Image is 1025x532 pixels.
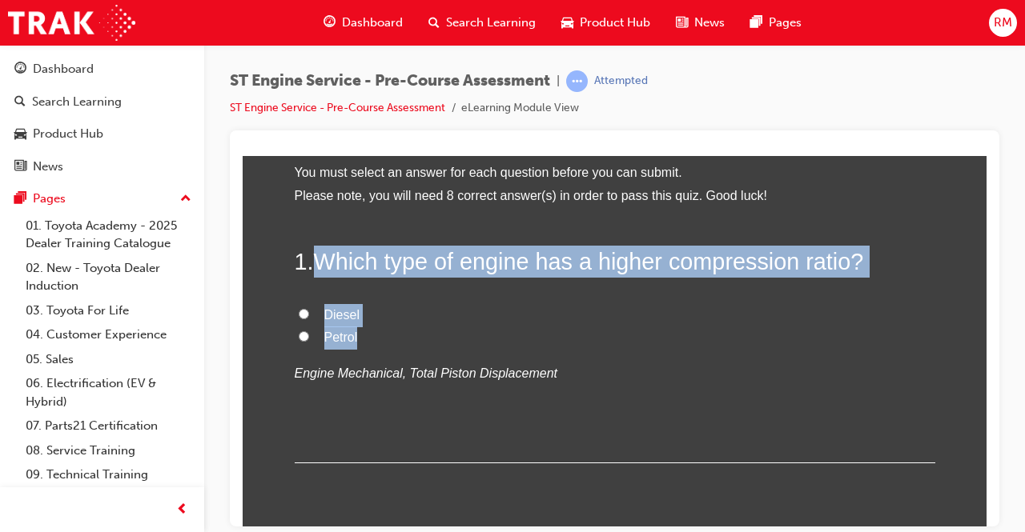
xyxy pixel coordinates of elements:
span: search-icon [14,95,26,110]
span: learningRecordVerb_ATTEMPT-icon [566,70,588,92]
li: Please note, you will need 8 correct answer(s) in order to pass this quiz. Good luck! [52,29,693,52]
a: 05. Sales [19,347,198,372]
span: Dashboard [342,14,403,32]
span: News [694,14,725,32]
h2: 1 . [52,90,693,122]
div: Dashboard [33,60,94,78]
button: RM [989,9,1017,37]
button: DashboardSearch LearningProduct HubNews [6,51,198,184]
span: prev-icon [176,500,188,520]
button: Pages [6,184,198,214]
div: News [33,158,63,176]
div: Pages [33,190,66,208]
span: Which type of engine has a higher compression ratio? [71,93,621,118]
span: search-icon [428,13,440,33]
a: search-iconSearch Learning [416,6,549,39]
span: news-icon [676,13,688,33]
em: Engine Mechanical, Total Piston Displacement [52,210,315,224]
a: News [6,152,198,182]
img: Trak [8,5,135,41]
span: car-icon [14,127,26,142]
span: guage-icon [324,13,336,33]
input: Petrol [56,175,66,186]
span: Search Learning [446,14,536,32]
span: Product Hub [580,14,650,32]
a: 03. Toyota For Life [19,298,198,323]
a: pages-iconPages [738,6,814,39]
div: Search Learning [32,93,122,111]
div: Product Hub [33,125,103,143]
div: Attempted [594,74,648,89]
span: ST Engine Service - Pre-Course Assessment [230,72,550,90]
span: RM [994,14,1012,32]
a: 04. Customer Experience [19,322,198,347]
a: guage-iconDashboard [311,6,416,39]
a: 07. Parts21 Certification [19,414,198,438]
a: news-iconNews [663,6,738,39]
a: Search Learning [6,87,198,117]
a: Dashboard [6,54,198,84]
span: pages-icon [750,13,762,33]
span: Pages [769,14,802,32]
span: Diesel [82,152,117,166]
span: guage-icon [14,62,26,77]
a: 01. Toyota Academy - 2025 Dealer Training Catalogue [19,214,198,256]
span: news-icon [14,160,26,174]
span: up-icon [180,189,191,210]
span: | [557,72,560,90]
a: 09. Technical Training [19,462,198,487]
span: car-icon [561,13,573,33]
a: 08. Service Training [19,438,198,463]
a: 02. New - Toyota Dealer Induction [19,256,198,298]
a: Product Hub [6,119,198,149]
a: car-iconProduct Hub [549,6,663,39]
li: eLearning Module View [461,99,579,118]
span: pages-icon [14,192,26,206]
span: Petrol [82,174,115,188]
a: 06. Electrification (EV & Hybrid) [19,371,198,414]
input: Diesel [56,153,66,163]
li: You must select an answer for each question before you can submit. [52,6,693,29]
a: ST Engine Service - Pre-Course Assessment [230,101,445,114]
